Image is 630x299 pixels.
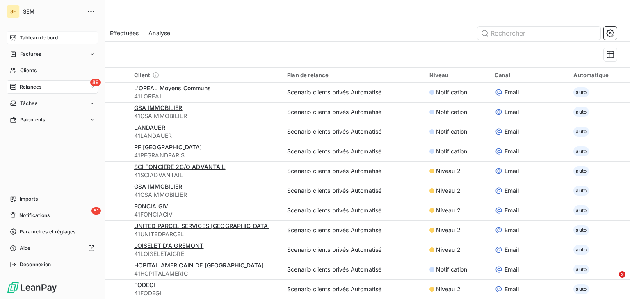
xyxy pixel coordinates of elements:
[134,289,278,297] span: 41FODEGI
[495,72,564,78] div: Canal
[504,128,519,136] span: Email
[134,92,278,100] span: 41LOREAL
[573,72,625,78] div: Automatique
[134,183,183,190] span: GSA IMMOBILIER
[282,82,425,102] td: Scenario clients privés Automatisé
[134,222,270,229] span: UNITED PARCEL SERVICES [GEOGRAPHIC_DATA]
[7,281,57,294] img: Logo LeanPay
[20,195,38,203] span: Imports
[20,100,37,107] span: Tâches
[134,230,278,238] span: 41UNITEDPARCEL
[134,203,169,210] span: FONCIA GIV
[134,242,204,249] span: LOISELET D'AIGREMONT
[282,181,425,201] td: Scenario clients privés Automatisé
[134,191,278,199] span: 41GSAIMMOBILIER
[134,281,155,288] span: FODEGI
[436,285,461,293] span: Niveau 2
[20,50,41,58] span: Factures
[573,146,589,156] span: auto
[110,29,139,37] span: Effectuées
[148,29,170,37] span: Analyse
[573,225,589,235] span: auto
[134,151,278,160] span: 41PFGRANDPARIS
[436,187,461,195] span: Niveau 2
[573,186,589,196] span: auto
[477,27,600,40] input: Rechercher
[282,201,425,220] td: Scenario clients privés Automatisé
[20,228,75,235] span: Paramètres et réglages
[23,8,82,15] span: SEM
[20,34,58,41] span: Tableau de bord
[436,108,468,116] span: Notification
[282,102,425,122] td: Scenario clients privés Automatisé
[282,142,425,161] td: Scenario clients privés Automatisé
[134,171,278,179] span: 41SCIADVANTAIL
[602,271,622,291] iframe: Intercom live chat
[134,84,211,91] span: L'OREAL Moyens Communs
[573,166,589,176] span: auto
[504,88,519,96] span: Email
[282,279,425,299] td: Scenario clients privés Automatisé
[436,88,468,96] span: Notification
[134,262,264,269] span: HOPITAL AMERICAIN DE [GEOGRAPHIC_DATA]
[134,163,226,170] span: SCI FONCIERE 2C/O ADVANTAIL
[282,240,425,260] td: Scenario clients privés Automatisé
[134,210,278,219] span: 41FONCIAGIV
[282,161,425,181] td: Scenario clients privés Automatisé
[134,104,183,111] span: GSA IMMOBILIER
[573,127,589,137] span: auto
[573,205,589,215] span: auto
[504,147,519,155] span: Email
[90,79,101,86] span: 89
[573,245,589,255] span: auto
[504,167,519,175] span: Email
[436,226,461,234] span: Niveau 2
[20,67,37,74] span: Clients
[429,72,485,78] div: Niveau
[504,226,519,234] span: Email
[134,124,165,131] span: LANDAUER
[619,271,625,278] span: 2
[282,220,425,240] td: Scenario clients privés Automatisé
[504,265,519,274] span: Email
[134,132,278,140] span: 41LANDAUER
[504,206,519,215] span: Email
[7,242,98,255] a: Aide
[134,250,278,258] span: 41LOISELETAIGRE
[20,244,31,252] span: Aide
[573,107,589,117] span: auto
[573,284,589,294] span: auto
[282,122,425,142] td: Scenario clients privés Automatisé
[504,108,519,116] span: Email
[436,128,468,136] span: Notification
[436,167,461,175] span: Niveau 2
[436,147,468,155] span: Notification
[504,187,519,195] span: Email
[134,72,151,78] span: Client
[573,265,589,274] span: auto
[134,144,202,151] span: PF [GEOGRAPHIC_DATA]
[287,72,420,78] div: Plan de relance
[436,206,461,215] span: Niveau 2
[134,269,278,278] span: 41HOPITALAMERIC
[282,260,425,279] td: Scenario clients privés Automatisé
[436,246,461,254] span: Niveau 2
[134,112,278,120] span: 41GSAIMMOBILIER
[19,212,50,219] span: Notifications
[504,246,519,254] span: Email
[91,207,101,215] span: 81
[573,87,589,97] span: auto
[20,83,41,91] span: Relances
[20,261,51,268] span: Déconnexion
[436,265,468,274] span: Notification
[7,5,20,18] div: SE
[20,116,45,123] span: Paiements
[504,285,519,293] span: Email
